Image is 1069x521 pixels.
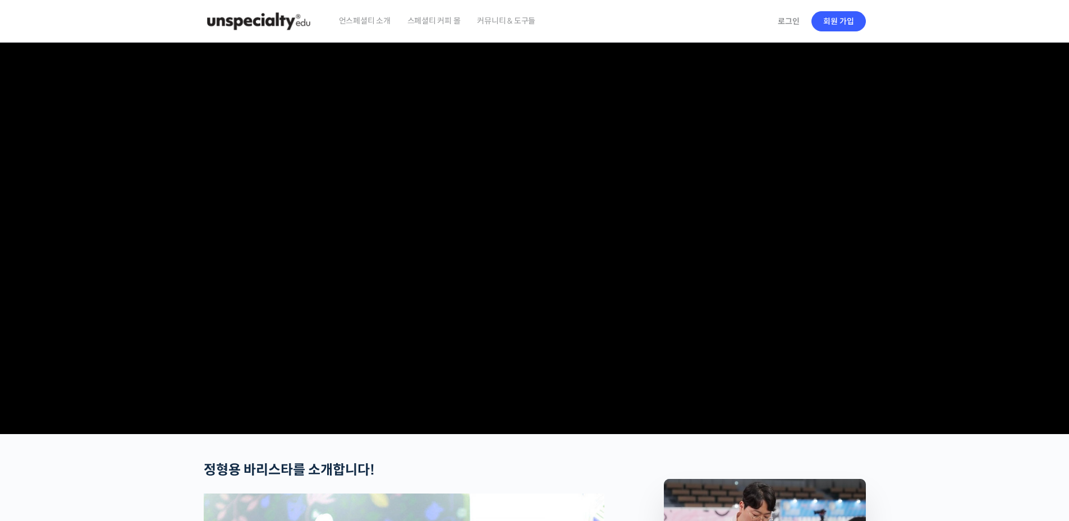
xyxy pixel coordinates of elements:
strong: 정형용 바리스타를 소개합니다! [204,462,375,478]
a: 회원 가입 [811,11,866,31]
a: 로그인 [771,8,806,34]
